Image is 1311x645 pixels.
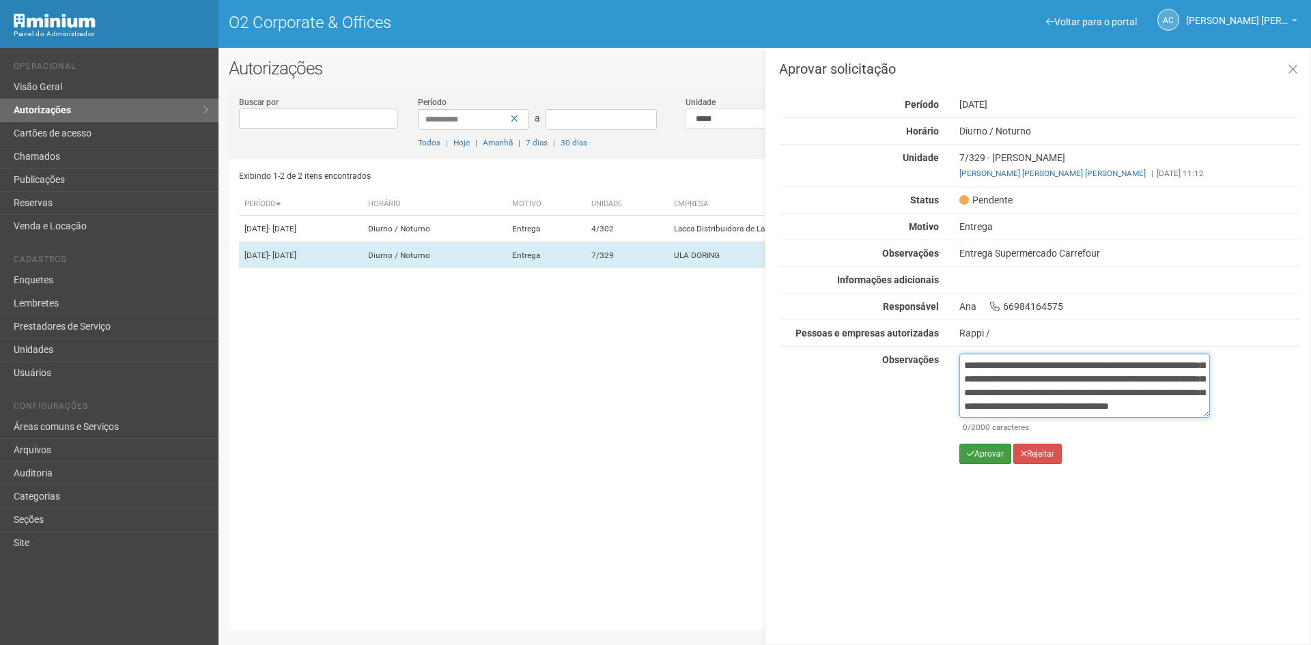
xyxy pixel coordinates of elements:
li: Operacional [14,61,208,76]
li: Configurações [14,401,208,416]
td: Entrega [507,216,586,242]
label: Buscar por [239,96,279,109]
a: Fechar [1279,55,1307,85]
a: Amanhã [483,138,513,147]
div: Entrega [949,220,1310,233]
strong: Observações [882,248,939,259]
a: [PERSON_NAME] [PERSON_NAME] [PERSON_NAME] [959,169,1146,178]
th: Horário [363,193,507,216]
div: [DATE] 11:12 [959,167,1300,180]
td: Lacca Distribuidora de Laticinios LTDA [668,216,962,242]
label: Unidade [686,96,716,109]
span: 0 [963,422,968,432]
a: Hoje [453,138,470,147]
th: Período [239,193,363,216]
td: Diurno / Noturno [363,216,507,242]
span: | [553,138,555,147]
span: | [475,138,477,147]
div: /2000 caracteres [963,421,1207,433]
div: Entrega Supermercado Carrefour [949,247,1310,259]
span: | [1151,169,1153,178]
strong: Responsável [883,301,939,312]
div: Exibindo 1-2 de 2 itens encontrados [239,166,761,186]
strong: Pessoas e empresas autorizadas [795,328,939,339]
div: Diurno / Noturno [949,125,1310,137]
a: AC [1157,9,1179,31]
div: Ana 66984164575 [949,300,1310,313]
td: 4/302 [586,216,668,242]
img: Minium [14,14,96,28]
span: - [DATE] [268,224,296,233]
td: [DATE] [239,216,363,242]
span: | [446,138,448,147]
label: Período [418,96,447,109]
span: a [535,113,540,124]
div: 7/329 - [PERSON_NAME] [949,152,1310,180]
span: - [DATE] [268,250,296,260]
strong: Motivo [909,221,939,232]
strong: Informações adicionais [837,274,939,285]
div: Rappi / [959,327,1300,339]
a: Voltar para o portal [1046,16,1137,27]
h1: O2 Corporate & Offices [229,14,755,31]
span: Ana Carla de Carvalho Silva [1186,2,1288,26]
div: [DATE] [949,98,1310,111]
th: Empresa [668,193,962,216]
th: Unidade [586,193,668,216]
li: Cadastros [14,255,208,269]
button: Rejeitar [1013,444,1062,464]
td: 7/329 [586,242,668,269]
a: Todos [418,138,440,147]
a: 30 dias [561,138,587,147]
h2: Autorizações [229,58,1301,78]
th: Motivo [507,193,586,216]
button: Aprovar [959,444,1011,464]
a: [PERSON_NAME] [PERSON_NAME] [1186,17,1297,28]
strong: Status [910,195,939,205]
span: | [518,138,520,147]
td: Entrega [507,242,586,269]
span: Pendente [959,194,1013,206]
a: 7 dias [526,138,548,147]
strong: Observações [882,354,939,365]
h3: Aprovar solicitação [779,62,1300,76]
div: Painel do Administrador [14,28,208,40]
strong: Período [905,99,939,110]
td: ULA DORING [668,242,962,269]
strong: Unidade [903,152,939,163]
td: Diurno / Noturno [363,242,507,269]
td: [DATE] [239,242,363,269]
strong: Horário [906,126,939,137]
